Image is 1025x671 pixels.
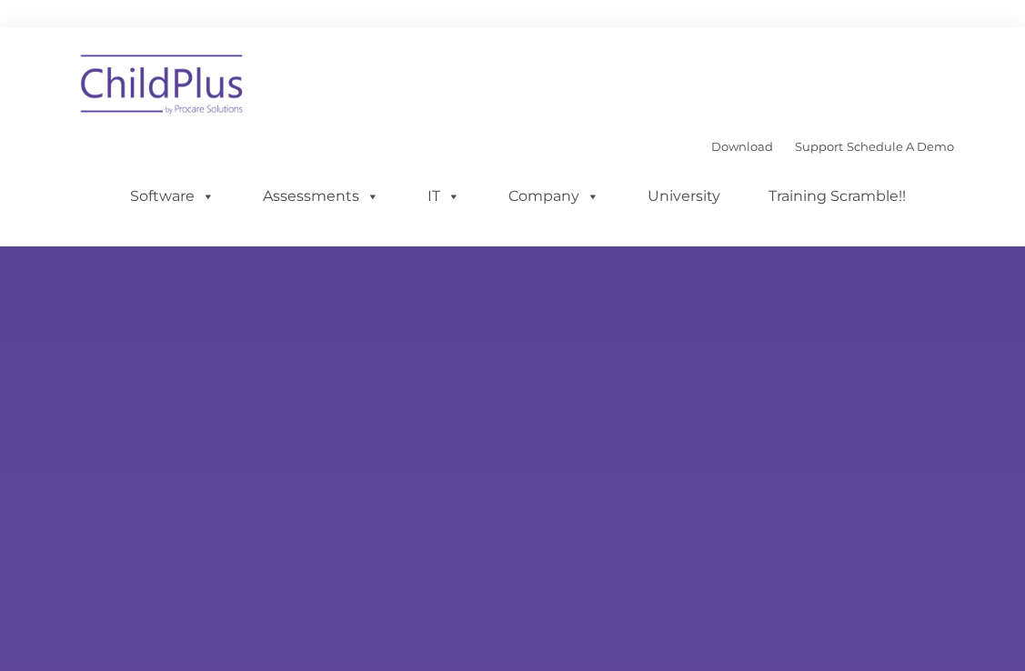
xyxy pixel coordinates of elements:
a: Training Scramble!! [750,178,924,215]
img: ChildPlus by Procare Solutions [72,42,254,133]
a: Assessments [245,178,397,215]
a: Download [711,139,773,154]
a: Schedule A Demo [847,139,954,154]
a: University [629,178,739,215]
a: Support [795,139,843,154]
a: Company [490,178,618,215]
a: IT [409,178,478,215]
font: | [711,139,954,154]
a: Software [112,178,233,215]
